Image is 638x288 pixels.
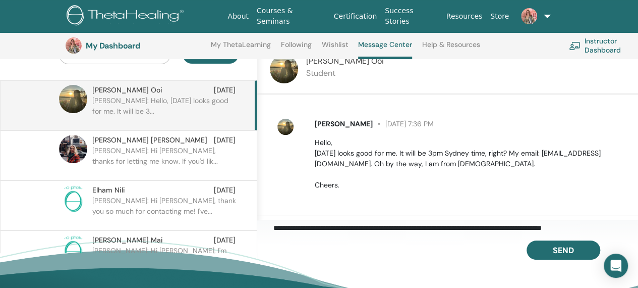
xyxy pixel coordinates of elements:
[224,7,253,26] a: About
[92,196,239,226] p: [PERSON_NAME]: Hi [PERSON_NAME], thank you so much for contacting me! I've...
[373,119,434,128] span: [DATE] 7:36 PM
[315,137,626,190] p: Hello, [DATE] looks good for me. It will be 3pm Sydney time, right? My email: [EMAIL_ADDRESS][DOM...
[59,235,87,263] img: no-photo.png
[521,8,537,24] img: default.jpg
[214,185,236,196] span: [DATE]
[59,85,87,113] img: default.jpg
[315,119,373,128] span: [PERSON_NAME]
[306,56,384,66] span: [PERSON_NAME] Ooi
[322,40,349,57] a: Wishlist
[86,41,187,51] h3: My Dashboard
[66,37,82,54] img: default.jpg
[306,67,384,79] p: Student
[330,7,381,26] a: Certification
[92,235,163,246] span: [PERSON_NAME] Mai
[604,254,628,278] div: Open Intercom Messenger
[527,241,600,260] button: Send
[442,7,487,26] a: Resources
[92,85,162,95] span: [PERSON_NAME] Ooi
[211,40,271,57] a: My ThetaLearning
[214,85,236,95] span: [DATE]
[569,41,581,50] img: chalkboard-teacher.svg
[92,246,239,276] p: [PERSON_NAME]: Hi [PERSON_NAME], I'm incredibly excited that you'll be jo...
[92,146,239,176] p: [PERSON_NAME]: Hi [PERSON_NAME], thanks for letting me know. If you'd lik...
[422,40,480,57] a: Help & Resources
[92,135,207,146] span: [PERSON_NAME] [PERSON_NAME]
[486,7,513,26] a: Store
[59,135,87,163] img: default.jpg
[270,55,298,83] img: default.jpg
[381,2,442,31] a: Success Stories
[358,40,412,59] a: Message Center
[59,185,87,213] img: no-photo.png
[214,135,236,146] span: [DATE]
[553,245,574,256] span: Send
[214,235,236,246] span: [DATE]
[67,5,187,28] img: logo.png
[92,95,239,126] p: [PERSON_NAME]: Hello, [DATE] looks good for me. It will be 3...
[277,119,294,135] img: default.jpg
[92,185,125,196] span: Elham Nili
[281,40,312,57] a: Following
[253,2,330,31] a: Courses & Seminars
